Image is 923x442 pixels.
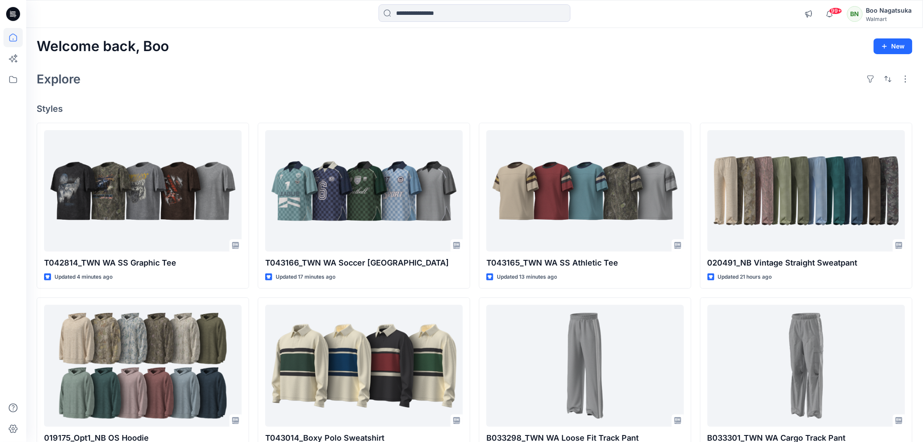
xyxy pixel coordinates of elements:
[486,130,684,252] a: T043165_TWN WA SS Athletic Tee
[276,273,335,282] p: Updated 17 minutes ago
[44,305,242,426] a: 019175_Opt1_NB OS Hoodie
[55,273,113,282] p: Updated 4 minutes ago
[265,257,463,269] p: T043166_TWN WA Soccer [GEOGRAPHIC_DATA]
[37,104,913,114] h4: Styles
[497,273,557,282] p: Updated 13 minutes ago
[44,130,242,252] a: T042814_TWN WA SS Graphic Tee
[874,38,913,54] button: New
[718,273,772,282] p: Updated 21 hours ago
[486,305,684,426] a: B033298_TWN WA Loose Fit Track Pant
[265,130,463,252] a: T043166_TWN WA Soccer Jersey
[829,7,842,14] span: 99+
[37,38,169,55] h2: Welcome back, Boo
[708,130,905,252] a: 020491_NB Vintage Straight Sweatpant
[866,5,912,16] div: Boo Nagatsuka
[44,257,242,269] p: T042814_TWN WA SS Graphic Tee
[708,257,905,269] p: 020491_NB Vintage Straight Sweatpant
[37,72,81,86] h2: Explore
[486,257,684,269] p: T043165_TWN WA SS Athletic Tee
[265,305,463,426] a: T043014_Boxy Polo Sweatshirt
[866,16,912,22] div: Walmart
[708,305,905,426] a: B033301_TWN WA Cargo Track Pant
[847,6,863,22] div: BN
